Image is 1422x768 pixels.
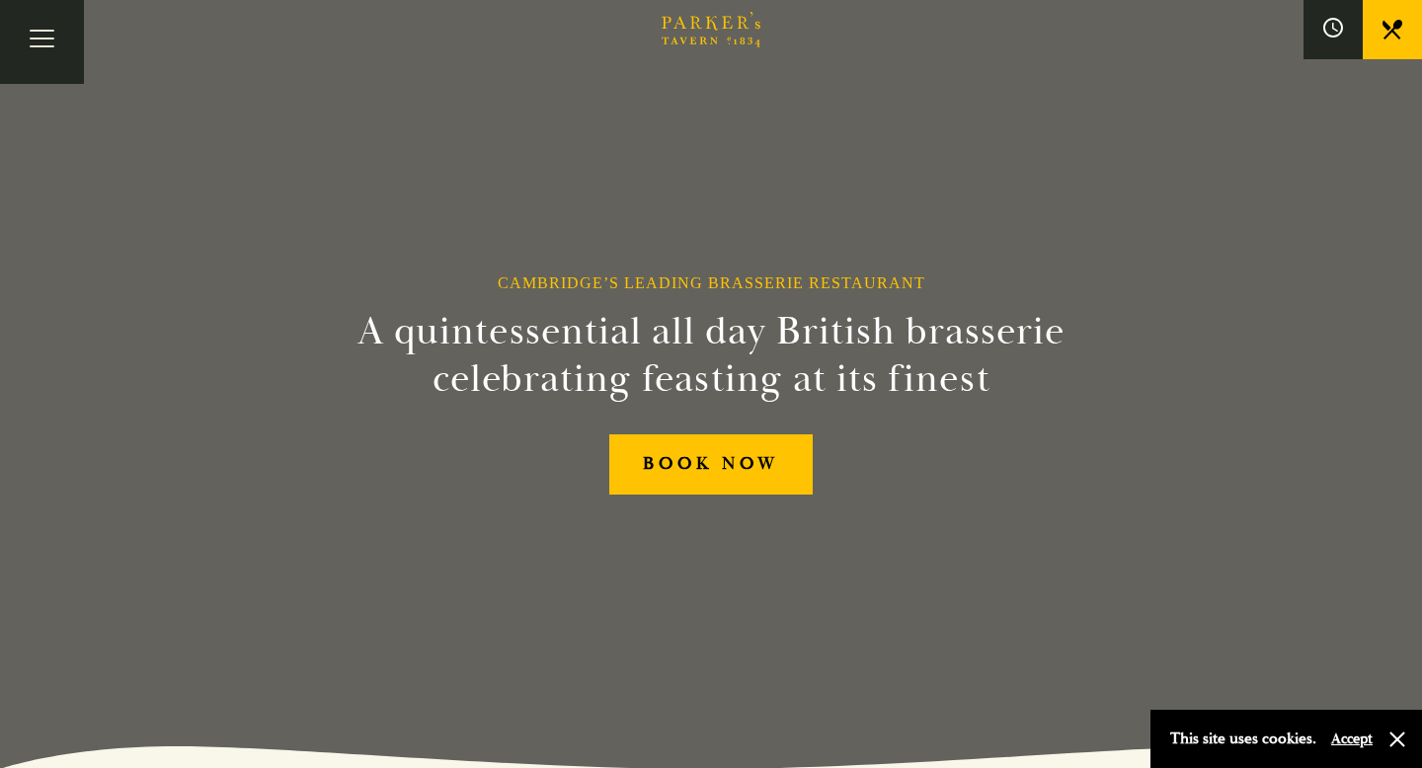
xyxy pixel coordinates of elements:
button: Accept [1331,730,1373,748]
button: Close and accept [1387,730,1407,749]
a: BOOK NOW [609,434,813,495]
h1: Cambridge’s Leading Brasserie Restaurant [498,273,925,292]
p: This site uses cookies. [1170,725,1316,753]
h2: A quintessential all day British brasserie celebrating feasting at its finest [261,308,1161,403]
